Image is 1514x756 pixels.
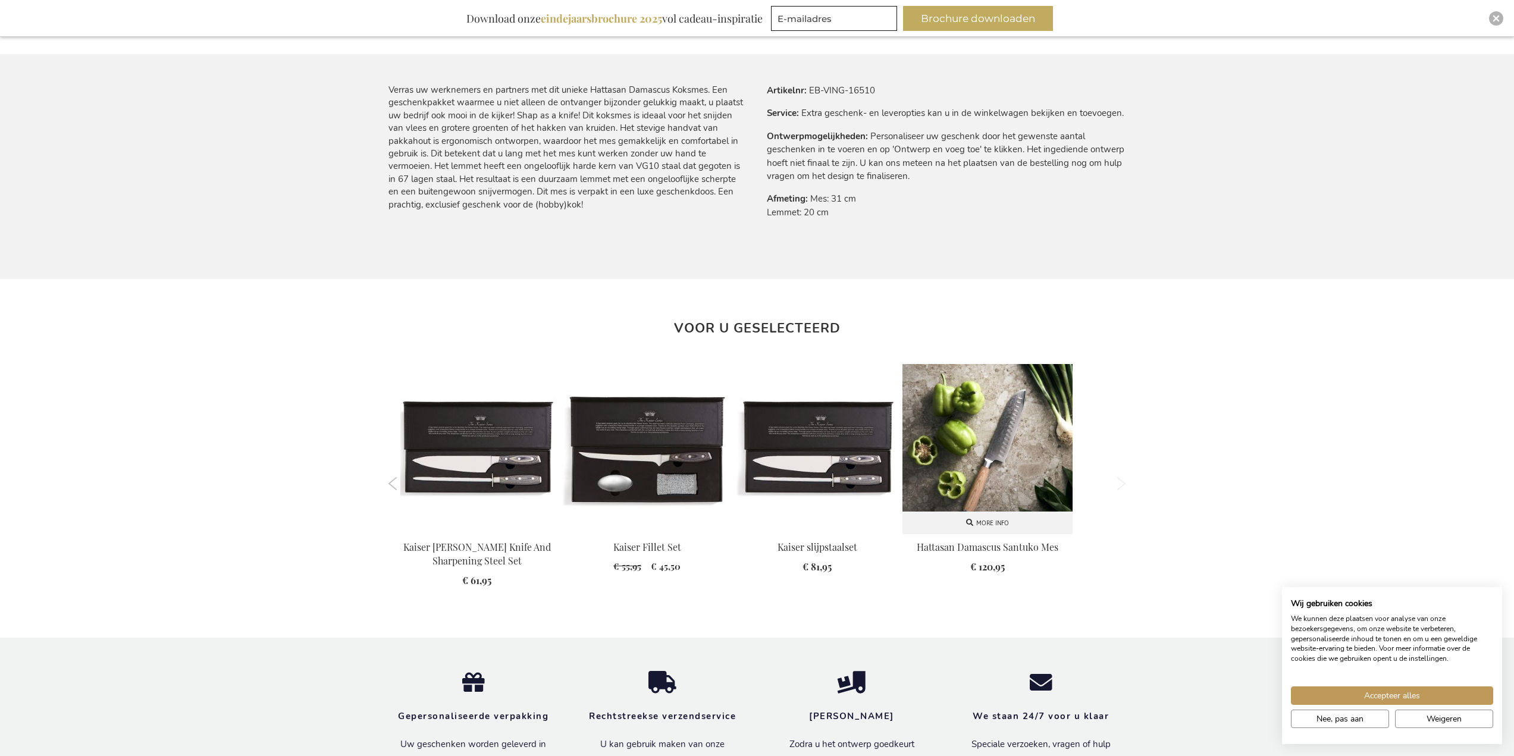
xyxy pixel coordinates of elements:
span: Nee, pas aan [1316,713,1363,725]
span: € 120,95 [970,560,1005,573]
img: Vinga Of Sweden Kaiser Honing Set [732,364,902,531]
b: eindejaarsbrochure 2025 [541,11,662,26]
span: € 61,95 [462,574,491,586]
a: Vinga Of Sweden Kaiser Honing Set [732,526,902,537]
button: Next [1117,477,1126,490]
a: Vinga Of Sweden Kaiser Fillet Set [562,526,732,537]
button: Pas cookie voorkeuren aan [1291,710,1389,728]
a: Kaiser Fillet Set [613,541,681,553]
img: Hattasan Damascus Santuko Mes [902,364,1073,534]
a: Vinga Of Sweden Kaiser Honing Set [392,526,562,537]
div: Close [1489,11,1503,26]
a: Hattasan Damascus Santuko Mes [917,541,1058,553]
img: Vinga Of Sweden Kaiser Fillet Set [562,364,732,531]
strong: Voor u geselecteerd [674,319,841,337]
button: Accepteer alle cookies [1291,686,1493,705]
div: Download onze vol cadeau-inspiratie [461,6,768,31]
input: E-mailadres [771,6,897,31]
span: Accepteer alles [1364,689,1420,702]
button: Alle cookies weigeren [1395,710,1493,728]
span: € 55,95 [613,560,641,572]
a: More info [902,512,1073,534]
a: Kaiser [PERSON_NAME] Knife And Sharpening Steel Set [403,541,551,567]
strong: We staan 24/7 voor u klaar [973,710,1109,722]
div: Verras uw werknemers en partners met dit unieke Hattasan Damascus Koksmes. Een geschenkpakket waa... [388,84,748,211]
a: Kaiser slijpstaalset [778,541,857,553]
h2: Wij gebruiken cookies [1291,598,1493,609]
button: Previous [388,477,397,490]
span: Weigeren [1427,713,1462,725]
strong: Rechtstreekse verzendservice [589,710,736,722]
img: Vinga Of Sweden Kaiser Honing Set [392,364,562,531]
span: € 81,95 [803,560,832,573]
strong: Gepersonaliseerde verpakking [398,710,548,722]
button: Brochure downloaden [903,6,1053,31]
span: € 45,50 [651,560,681,572]
img: Close [1493,15,1500,22]
p: We kunnen deze plaatsen voor analyse van onze bezoekersgegevens, om onze website te verbeteren, g... [1291,614,1493,664]
strong: [PERSON_NAME] [809,710,894,722]
form: marketing offers and promotions [771,6,901,34]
